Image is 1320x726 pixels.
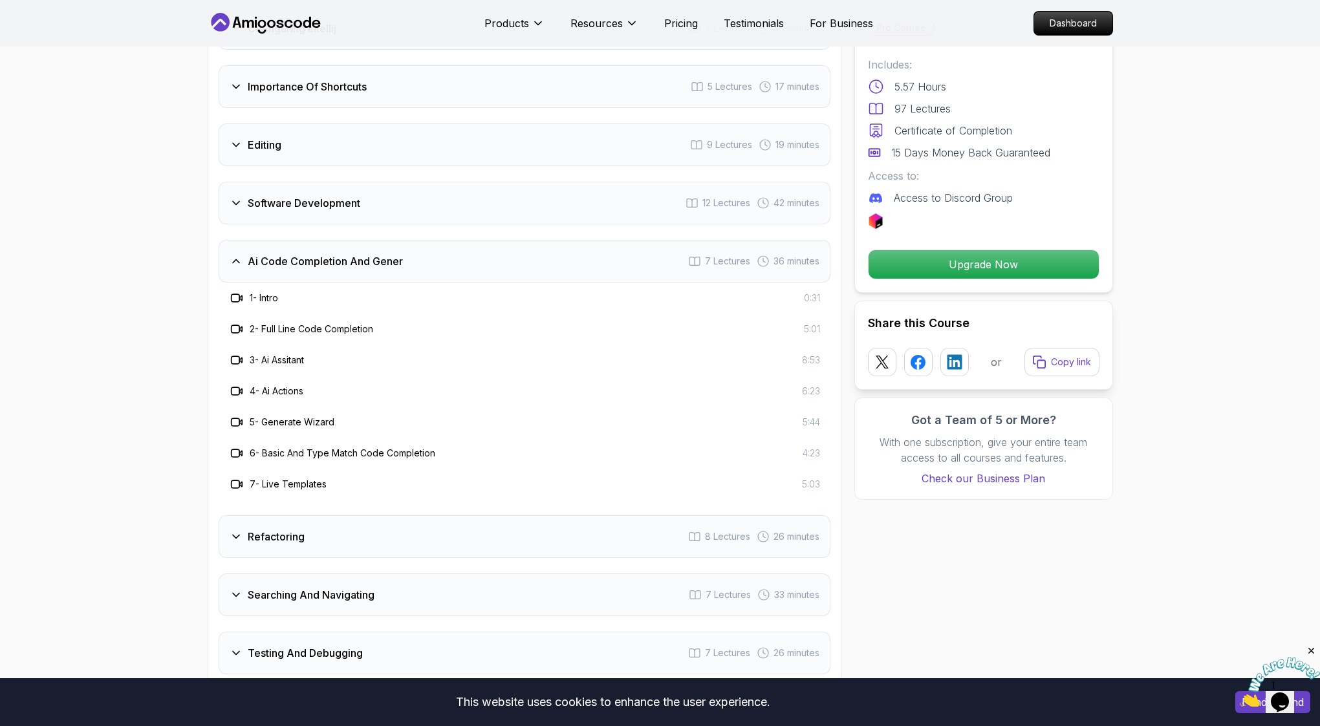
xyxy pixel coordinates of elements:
span: 26 minutes [774,646,819,659]
a: Testimonials [724,16,784,31]
p: Resources [570,16,623,31]
button: Searching And Navigating7 Lectures 33 minutes [219,573,830,616]
p: Products [484,16,529,31]
span: 5:03 [802,478,820,491]
button: Editing9 Lectures 19 minutes [219,123,830,166]
span: 7 Lectures [706,588,751,601]
h3: 7 - Live Templates [250,478,327,491]
a: For Business [810,16,873,31]
button: Software Development12 Lectures 42 minutes [219,182,830,224]
a: Pricing [664,16,698,31]
p: Access to: [868,168,1099,184]
h3: Ai Code Completion And Gener [248,253,403,269]
p: Dashboard [1034,12,1112,35]
h3: 1 - Intro [250,292,278,304]
p: 97 Lectures [894,101,951,116]
span: 7 Lectures [705,646,750,659]
h3: Searching And Navigating [248,587,374,603]
button: Accept cookies [1235,691,1310,713]
button: Importance Of Shortcuts5 Lectures 17 minutes [219,65,830,108]
p: Includes: [868,57,1099,72]
p: Upgrade Now [869,250,1099,279]
p: Access to Discord Group [894,190,1013,206]
div: This website uses cookies to enhance the user experience. [10,688,1216,716]
span: 7 Lectures [705,255,750,268]
button: Refactoring8 Lectures 26 minutes [219,515,830,558]
span: 6:23 [802,385,820,398]
p: Copy link [1051,356,1091,368]
p: 15 Days Money Back Guaranteed [891,145,1050,160]
span: 26 minutes [774,530,819,543]
span: 12 Lectures [702,197,750,209]
span: 36 minutes [774,255,819,268]
span: 5 Lectures [708,80,752,93]
span: 19 minutes [775,138,819,151]
span: 33 minutes [774,588,819,601]
a: Check our Business Plan [868,471,1099,486]
span: 9 Lectures [707,138,752,151]
span: 0:31 [804,292,820,304]
p: With one subscription, give your entire team access to all courses and features. [868,434,1099,465]
h3: 3 - Ai Assitant [250,354,304,367]
h3: Importance Of Shortcuts [248,79,367,94]
iframe: chat widget [1240,645,1320,707]
h2: Share this Course [868,314,1099,332]
span: 42 minutes [774,197,819,209]
button: Resources [570,16,638,41]
h3: Testing And Debugging [248,645,363,661]
span: 17 minutes [775,80,819,93]
button: Products [484,16,545,41]
h3: 2 - Full Line Code Completion [250,323,373,336]
h3: 6 - Basic And Type Match Code Completion [250,447,435,460]
h3: Software Development [248,195,360,211]
span: 5:01 [804,323,820,336]
h3: 5 - Generate Wizard [250,416,334,429]
p: 5.57 Hours [894,79,946,94]
span: 1 [5,5,10,16]
button: Copy link [1024,348,1099,376]
span: 4:23 [803,447,820,460]
h3: Got a Team of 5 or More? [868,411,1099,429]
h3: Editing [248,137,281,153]
h3: 4 - Ai Actions [250,385,303,398]
h3: Refactoring [248,529,305,544]
span: 8 Lectures [705,530,750,543]
p: or [991,354,1002,370]
p: Certificate of Completion [894,123,1012,138]
button: Upgrade Now [868,250,1099,279]
button: Testing And Debugging7 Lectures 26 minutes [219,632,830,674]
button: Ai Code Completion And Gener7 Lectures 36 minutes [219,240,830,283]
span: 5:44 [803,416,820,429]
span: 8:53 [802,354,820,367]
a: Dashboard [1033,11,1113,36]
img: jetbrains logo [868,213,883,229]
